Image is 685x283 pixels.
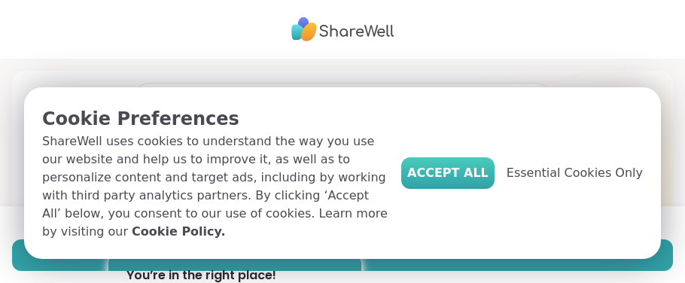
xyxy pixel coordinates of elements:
p: Cookie Preferences [42,105,389,132]
span: Accept All [407,164,489,182]
button: Accept All [401,157,495,189]
span: Essential Cookies Only [507,164,643,182]
img: ShareWell Logo [291,12,394,47]
p: ShareWell uses cookies to understand the way you use our website and help us to improve it, as we... [42,132,389,241]
a: Cookie Policy. [132,223,225,241]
